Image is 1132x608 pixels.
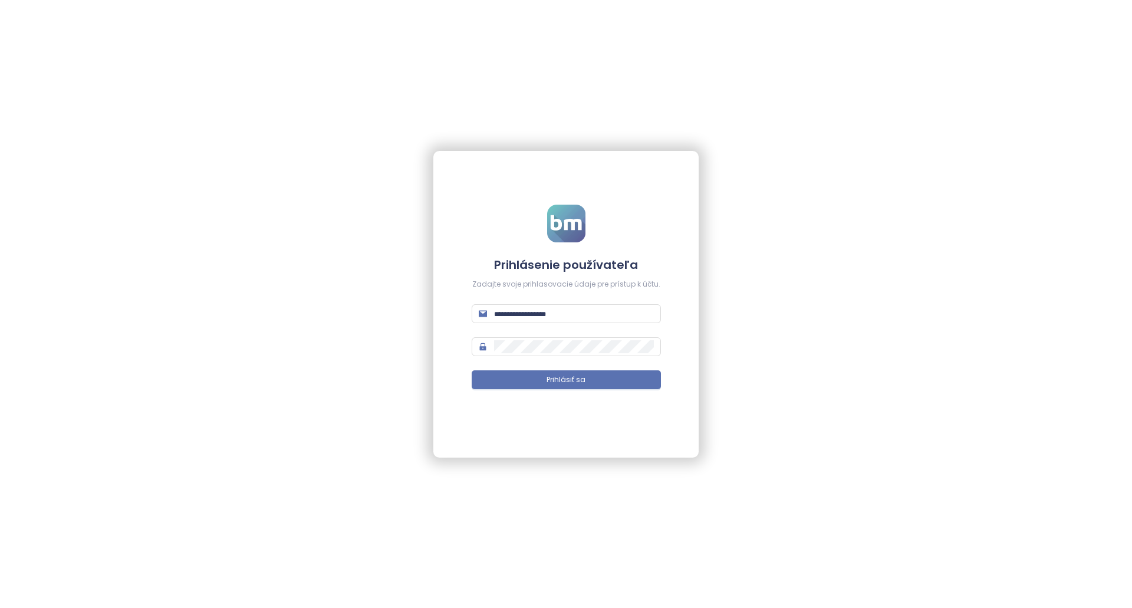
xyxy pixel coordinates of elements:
[472,370,661,389] button: Prihlásiť sa
[472,279,661,290] div: Zadajte svoje prihlasovacie údaje pre prístup k účtu.
[547,205,585,242] img: logo
[479,310,487,318] span: mail
[472,257,661,273] h4: Prihlásenie používateľa
[547,374,585,386] span: Prihlásiť sa
[479,343,487,351] span: lock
